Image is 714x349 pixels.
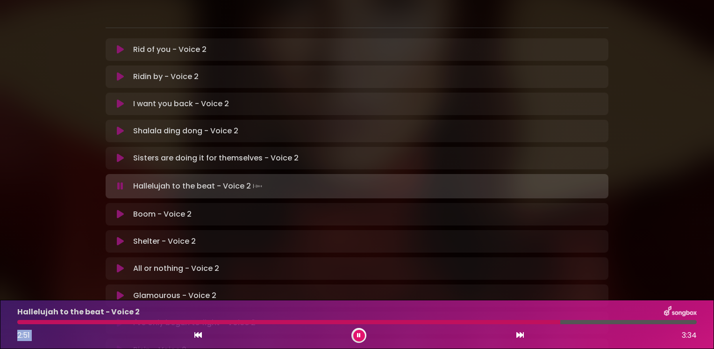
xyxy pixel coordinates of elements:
[133,153,299,164] p: Sisters are doing it for themselves - Voice 2
[133,236,196,247] p: Shelter - Voice 2
[251,180,264,193] img: waveform4.gif
[17,306,140,318] p: Hallelujah to the beat - Voice 2
[133,180,264,193] p: Hallelujah to the beat - Voice 2
[133,263,219,274] p: All or nothing - Voice 2
[133,125,238,137] p: Shalala ding dong - Voice 2
[133,44,207,55] p: Rid of you - Voice 2
[133,98,229,109] p: I want you back - Voice 2
[664,306,697,318] img: songbox-logo-white.png
[133,209,192,220] p: Boom - Voice 2
[133,71,199,82] p: Ridin by - Voice 2
[682,330,697,341] span: 3:34
[133,290,216,301] p: Glamourous - Voice 2
[17,330,30,341] span: 2:51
